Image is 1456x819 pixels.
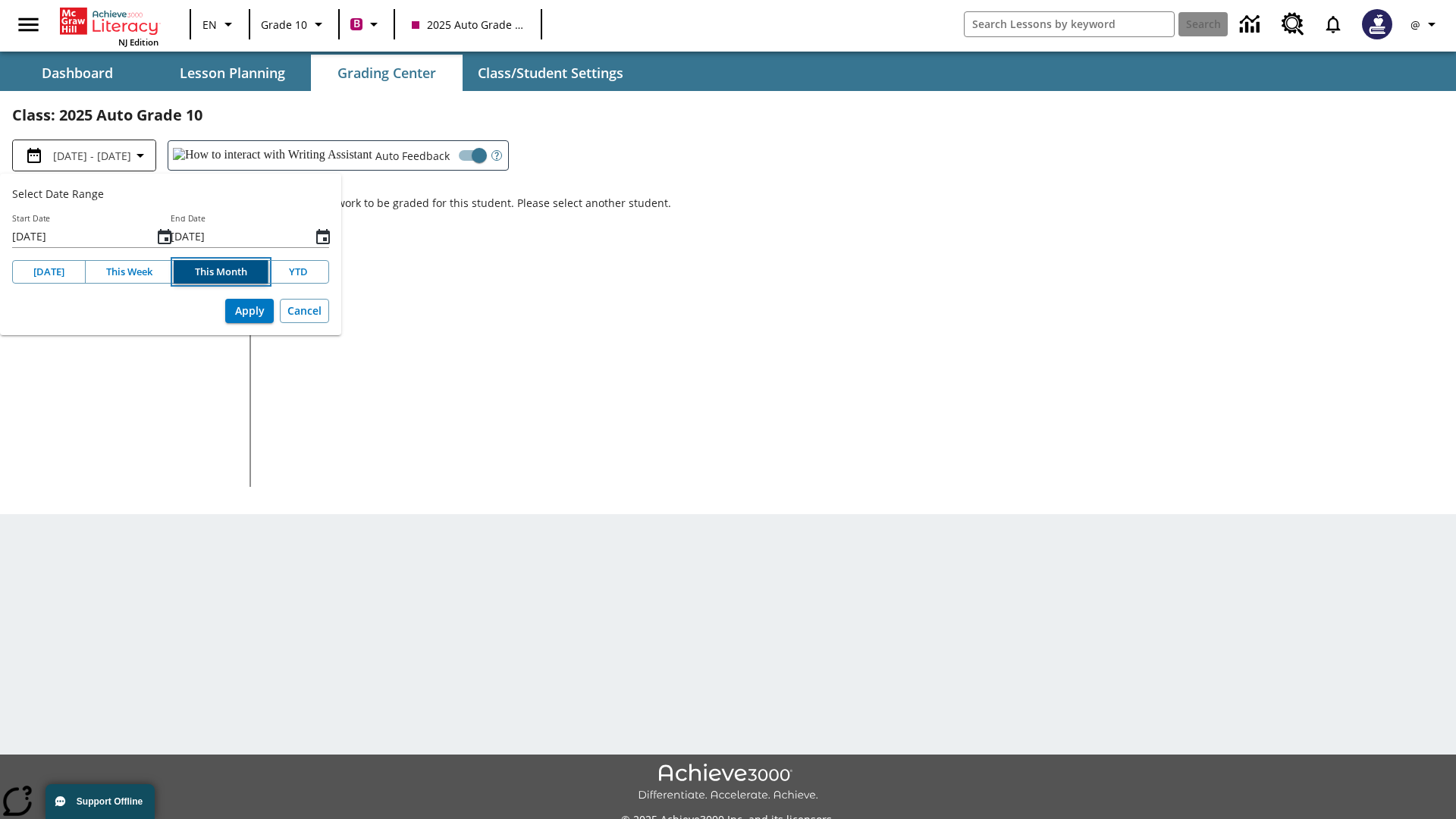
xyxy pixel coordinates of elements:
button: Class/Student Settings [466,55,635,91]
button: This Month [174,260,268,284]
span: Class/Student Settings [478,64,623,82]
button: Apply [225,299,274,324]
a: Home [60,6,158,36]
a: Data Center [1231,4,1272,45]
span: B [353,14,360,33]
img: How to interact with Writing Assistant [173,148,372,163]
button: Support Offline [45,784,155,819]
button: Select a new avatar [1353,5,1401,44]
span: Grade 10 [261,17,307,33]
a: Notifications [1313,5,1353,44]
button: Dashboard [2,55,153,91]
span: 2025 Auto Grade 10 [412,17,524,33]
button: Cancel [280,299,329,324]
button: Select the date range menu item [19,146,149,165]
span: Grading Center [337,64,436,82]
button: Profile/Settings [1401,11,1450,38]
span: Auto Feedback [375,148,450,164]
span: EN [202,17,217,33]
button: Grading Center [311,55,463,91]
button: Open Help for Writing Assistant [485,141,508,170]
h2: Class : 2025 Auto Grade 10 [12,103,1444,127]
span: NJ Edition [118,36,158,48]
a: Resource Center, Will open in new tab [1272,4,1313,45]
button: Open side menu [6,2,51,47]
button: [DATE] [12,260,86,284]
input: search field [965,12,1174,36]
button: Start Date, Choose date, October 1, 2025, Selected [149,222,180,253]
span: Lesson Planning [180,64,285,82]
button: This Week [85,260,174,284]
button: End Date, Choose date, October 3, 2025, Selected [308,222,338,253]
span: @ [1410,17,1420,33]
span: [DATE] - [DATE] [53,148,131,164]
span: Dashboard [42,64,113,82]
img: Avatar [1362,9,1392,39]
label: End Date [171,213,206,224]
button: Grade: Grade 10, Select a grade [255,11,334,38]
button: Language: EN, Select a language [196,11,244,38]
p: There is no work to be graded for this student. Please select another student. [277,196,1444,223]
h2: Select Date Range [12,186,329,202]
button: YTD [268,260,329,284]
svg: Collapse Date Range Filter [131,146,149,165]
button: Boost Class color is violet red. Change class color [344,11,389,38]
img: Achieve3000 Differentiate Accelerate Achieve [638,764,818,802]
button: Lesson Planning [156,55,308,91]
label: Start Date [12,213,50,224]
div: Home [60,5,158,48]
span: Support Offline [77,796,143,807]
